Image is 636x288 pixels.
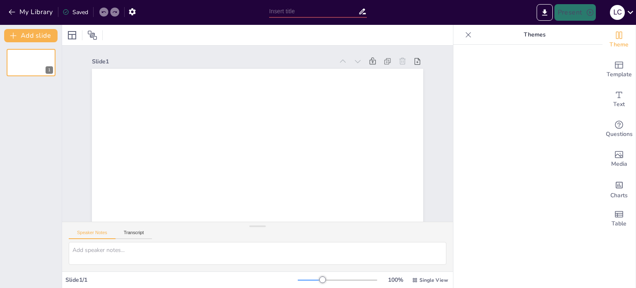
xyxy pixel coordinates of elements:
[602,144,636,174] div: Add images, graphics, shapes or video
[4,29,58,42] button: Add slide
[602,204,636,234] div: Add a table
[7,49,55,76] div: 1
[612,219,626,228] span: Table
[606,130,633,139] span: Questions
[613,100,625,109] span: Text
[92,58,334,65] div: Slide 1
[65,276,298,284] div: Slide 1 / 1
[602,114,636,144] div: Get real-time input from your audience
[6,5,56,19] button: My Library
[65,29,79,42] div: Layout
[63,8,88,16] div: Saved
[419,277,448,283] span: Single View
[537,4,553,21] button: Export to PowerPoint
[609,40,629,49] span: Theme
[602,55,636,85] div: Add ready made slides
[116,230,152,239] button: Transcript
[611,160,627,169] span: Media
[610,5,625,20] div: L C
[475,25,594,45] p: Themes
[385,276,405,284] div: 100 %
[602,85,636,114] div: Add text boxes
[269,5,358,17] input: Insert title
[69,230,116,239] button: Speaker Notes
[610,191,628,200] span: Charts
[87,30,97,40] span: Position
[602,25,636,55] div: Change the overall theme
[607,70,632,79] span: Template
[610,4,625,21] button: L C
[554,4,596,21] button: Present
[46,66,53,74] div: 1
[602,174,636,204] div: Add charts and graphs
